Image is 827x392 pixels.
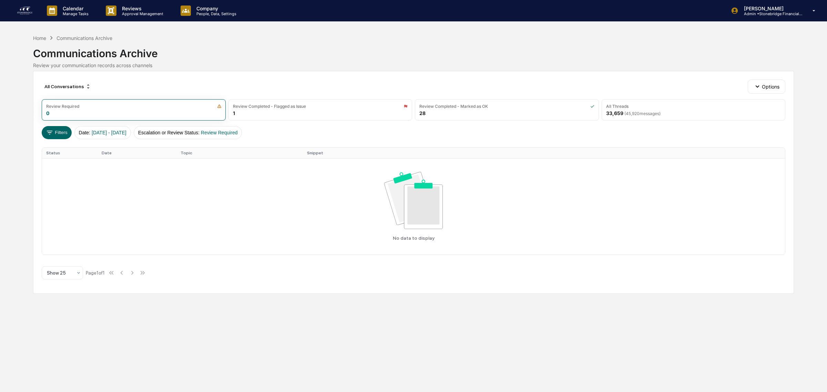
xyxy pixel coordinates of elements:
[57,11,92,16] p: Manage Tasks
[116,6,167,11] p: Reviews
[419,104,488,109] div: Review Completed - Marked as OK
[17,5,33,16] img: logo
[217,104,222,109] img: icon
[606,110,661,116] div: 33,659
[191,11,240,16] p: People, Data, Settings
[134,126,242,139] button: Escalation or Review Status:Review Required
[303,148,785,158] th: Snippet
[116,11,167,16] p: Approval Management
[57,35,112,41] div: Communications Archive
[404,104,408,109] img: icon
[46,110,49,116] div: 0
[42,148,98,158] th: Status
[606,104,629,109] div: All Threads
[738,11,803,16] p: Admin • Stonebridge Financial Group
[590,104,594,109] img: icon
[46,104,79,109] div: Review Required
[393,235,435,241] p: No data to display
[92,130,126,135] span: [DATE] - [DATE]
[748,80,785,93] button: Options
[33,62,794,68] div: Review your communication records across channels
[42,81,94,92] div: All Conversations
[384,172,443,229] img: No data available
[233,110,235,116] div: 1
[233,104,306,109] div: Review Completed - Flagged as Issue
[419,110,426,116] div: 28
[191,6,240,11] p: Company
[624,111,661,116] span: ( 45,920 messages)
[33,35,46,41] div: Home
[176,148,303,158] th: Topic
[57,6,92,11] p: Calendar
[74,126,131,139] button: Date:[DATE] - [DATE]
[98,148,176,158] th: Date
[86,270,105,276] div: Page 1 of 1
[42,126,72,139] button: Filters
[805,369,824,388] iframe: Open customer support
[738,6,803,11] p: [PERSON_NAME]
[33,42,794,60] div: Communications Archive
[201,130,238,135] span: Review Required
